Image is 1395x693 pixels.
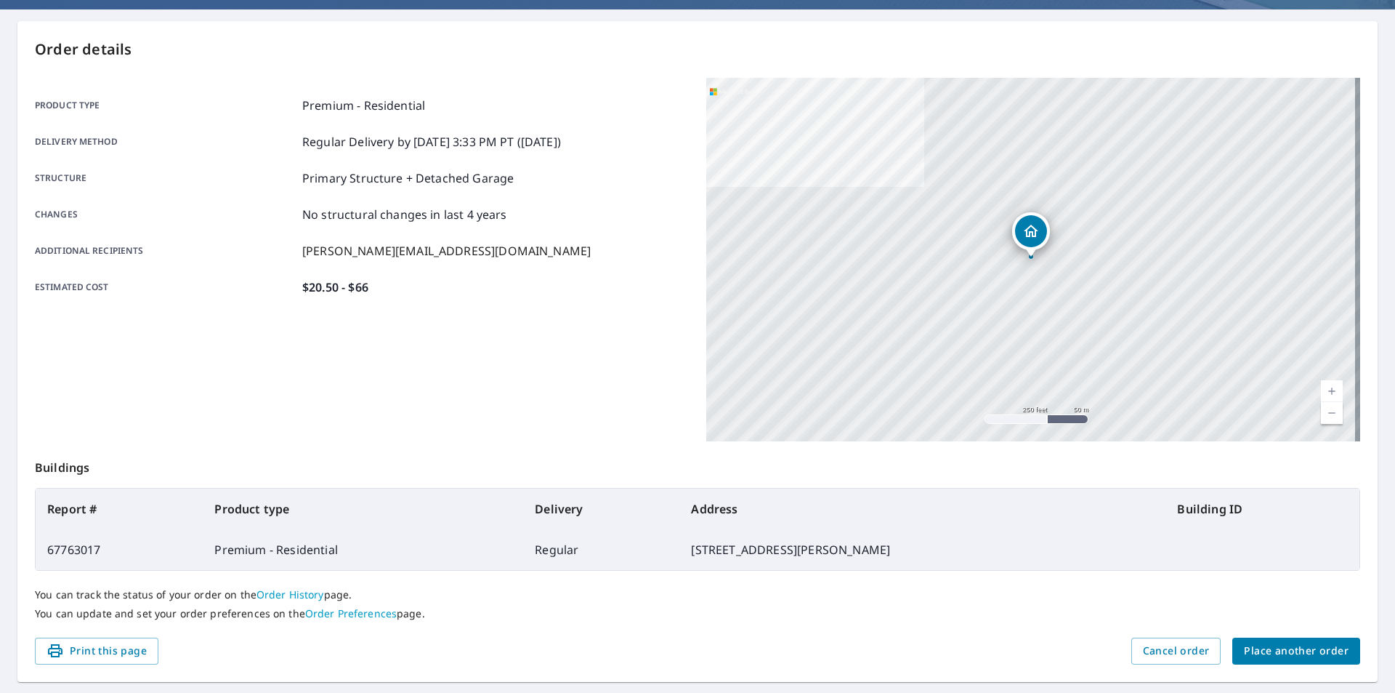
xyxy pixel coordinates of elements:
[302,133,561,151] p: Regular Delivery by [DATE] 3:33 PM PT ([DATE])
[302,279,368,296] p: $20.50 - $66
[35,169,296,187] p: Structure
[1012,212,1050,257] div: Dropped pin, building 1, Residential property, 3223 Clifton Ave Bethlehem, PA 18020
[302,169,514,187] p: Primary Structure + Detached Garage
[679,489,1165,529] th: Address
[523,489,679,529] th: Delivery
[1321,380,1343,402] a: Current Level 17, Zoom In
[1321,402,1343,424] a: Current Level 17, Zoom Out
[35,441,1360,488] p: Buildings
[46,642,147,660] span: Print this page
[1165,489,1359,529] th: Building ID
[203,489,523,529] th: Product type
[35,588,1360,601] p: You can track the status of your order on the page.
[35,133,296,151] p: Delivery method
[1232,638,1360,665] button: Place another order
[35,242,296,260] p: Additional recipients
[256,588,324,601] a: Order History
[35,206,296,223] p: Changes
[35,279,296,296] p: Estimated cost
[1143,642,1210,660] span: Cancel order
[35,97,296,114] p: Product type
[1244,642,1348,660] span: Place another order
[35,39,1360,60] p: Order details
[523,529,679,570] td: Regular
[36,529,203,570] td: 67763017
[203,529,523,570] td: Premium - Residential
[305,606,397,620] a: Order Preferences
[302,97,425,114] p: Premium - Residential
[35,607,1360,620] p: You can update and set your order preferences on the page.
[679,529,1165,570] td: [STREET_ADDRESS][PERSON_NAME]
[1131,638,1221,665] button: Cancel order
[302,206,507,223] p: No structural changes in last 4 years
[36,489,203,529] th: Report #
[35,638,158,665] button: Print this page
[302,242,591,260] p: [PERSON_NAME][EMAIL_ADDRESS][DOMAIN_NAME]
